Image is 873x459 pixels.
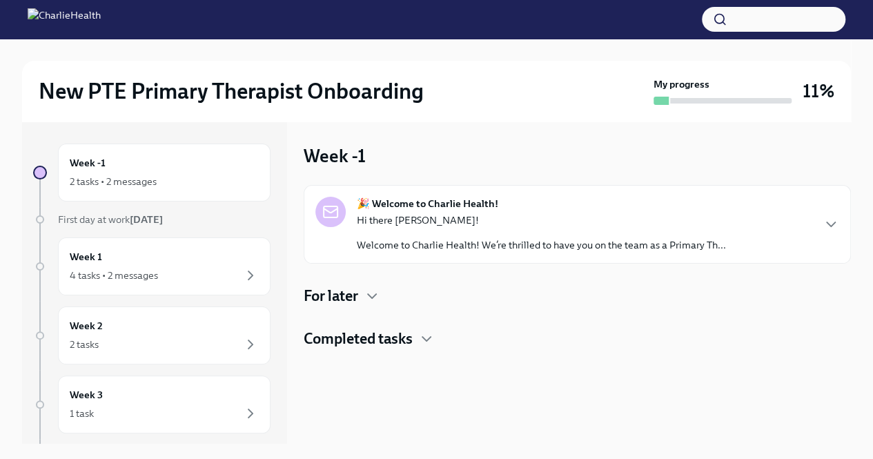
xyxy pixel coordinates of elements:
[33,144,271,202] a: Week -12 tasks • 2 messages
[304,286,851,306] div: For later
[357,238,726,252] p: Welcome to Charlie Health! We’re thrilled to have you on the team as a Primary Th...
[33,375,271,433] a: Week 31 task
[33,213,271,226] a: First day at work[DATE]
[39,77,424,105] h2: New PTE Primary Therapist Onboarding
[304,286,358,306] h4: For later
[70,387,103,402] h6: Week 3
[58,213,163,226] span: First day at work
[70,338,99,351] div: 2 tasks
[70,155,106,170] h6: Week -1
[28,8,101,30] img: CharlieHealth
[33,306,271,364] a: Week 22 tasks
[70,407,94,420] div: 1 task
[803,79,834,104] h3: 11%
[70,175,157,188] div: 2 tasks • 2 messages
[654,77,709,91] strong: My progress
[304,329,851,349] div: Completed tasks
[130,213,163,226] strong: [DATE]
[304,144,366,168] h3: Week -1
[70,318,103,333] h6: Week 2
[70,249,102,264] h6: Week 1
[357,197,498,211] strong: 🎉 Welcome to Charlie Health!
[304,329,413,349] h4: Completed tasks
[33,237,271,295] a: Week 14 tasks • 2 messages
[357,213,726,227] p: Hi there [PERSON_NAME]!
[70,268,158,282] div: 4 tasks • 2 messages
